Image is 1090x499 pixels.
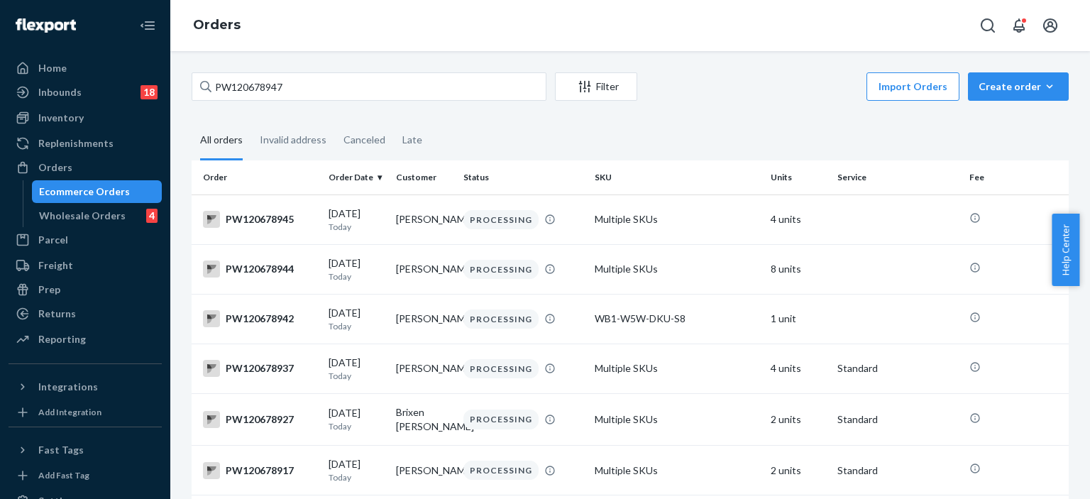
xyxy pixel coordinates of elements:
td: [PERSON_NAME] [390,446,458,495]
div: PROCESSING [463,461,539,480]
div: PROCESSING [463,309,539,329]
div: Wholesale Orders [39,209,126,223]
a: Prep [9,278,162,301]
div: PW120678927 [203,411,317,428]
div: Ecommerce Orders [39,185,130,199]
div: Invalid address [260,121,326,158]
button: Open notifications [1005,11,1033,40]
a: Home [9,57,162,79]
td: 2 units [765,394,832,446]
div: PROCESSING [463,410,539,429]
div: Late [402,121,422,158]
div: [DATE] [329,356,385,382]
div: Customer [396,171,452,183]
p: Standard [837,464,957,478]
div: PW120678945 [203,211,317,228]
a: Ecommerce Orders [32,180,163,203]
button: Help Center [1052,214,1079,286]
a: Reporting [9,328,162,351]
th: Service [832,160,963,194]
th: Order Date [323,160,390,194]
div: 4 [146,209,158,223]
div: 18 [141,85,158,99]
td: 4 units [765,344,832,393]
td: Multiple SKUs [589,446,764,495]
td: Multiple SKUs [589,394,764,446]
td: Multiple SKUs [589,194,764,244]
a: Inbounds18 [9,81,162,104]
div: [DATE] [329,256,385,283]
div: Parcel [38,233,68,247]
div: PW120678944 [203,261,317,278]
a: Orders [193,17,241,33]
div: Freight [38,258,73,273]
th: Fee [964,160,1069,194]
div: PROCESSING [463,210,539,229]
th: SKU [589,160,764,194]
a: Parcel [9,229,162,251]
a: Add Fast Tag [9,467,162,484]
div: All orders [200,121,243,160]
td: [PERSON_NAME] [390,344,458,393]
div: Reporting [38,332,86,346]
div: PW120678942 [203,310,317,327]
div: Home [38,61,67,75]
th: Order [192,160,323,194]
div: Fast Tags [38,443,84,457]
button: Fast Tags [9,439,162,461]
td: [PERSON_NAME] [390,294,458,344]
p: Today [329,320,385,332]
button: Create order [968,72,1069,101]
p: Today [329,370,385,382]
div: PW120678937 [203,360,317,377]
p: Standard [837,361,957,375]
div: Orders [38,160,72,175]
p: Today [329,471,385,483]
button: Filter [555,72,637,101]
td: [PERSON_NAME] [390,194,458,244]
img: Flexport logo [16,18,76,33]
a: Returns [9,302,162,325]
div: Returns [38,307,76,321]
ol: breadcrumbs [182,5,252,46]
div: Prep [38,283,60,297]
p: Today [329,270,385,283]
a: Wholesale Orders4 [32,204,163,227]
td: 2 units [765,446,832,495]
div: Inbounds [38,85,82,99]
td: Brixen [PERSON_NAME] [390,394,458,446]
div: Canceled [343,121,385,158]
div: PROCESSING [463,359,539,378]
div: Replenishments [38,136,114,150]
div: [DATE] [329,207,385,233]
div: PW120678917 [203,462,317,479]
p: Today [329,221,385,233]
input: Search orders [192,72,546,101]
td: Multiple SKUs [589,344,764,393]
div: Filter [556,79,637,94]
div: WB1-W5W-DKU-S8 [595,312,759,326]
div: Integrations [38,380,98,394]
div: [DATE] [329,406,385,432]
td: 1 unit [765,294,832,344]
button: Close Navigation [133,11,162,40]
a: Inventory [9,106,162,129]
button: Open account menu [1036,11,1064,40]
td: 8 units [765,244,832,294]
th: Units [765,160,832,194]
a: Freight [9,254,162,277]
p: Standard [837,412,957,427]
button: Import Orders [866,72,959,101]
th: Status [458,160,589,194]
td: 4 units [765,194,832,244]
a: Replenishments [9,132,162,155]
div: Create order [979,79,1058,94]
iframe: Opens a widget where you can chat to one of our agents [1000,456,1076,492]
button: Open Search Box [974,11,1002,40]
a: Add Integration [9,404,162,421]
div: Inventory [38,111,84,125]
td: Multiple SKUs [589,244,764,294]
div: [DATE] [329,306,385,332]
div: PROCESSING [463,260,539,279]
